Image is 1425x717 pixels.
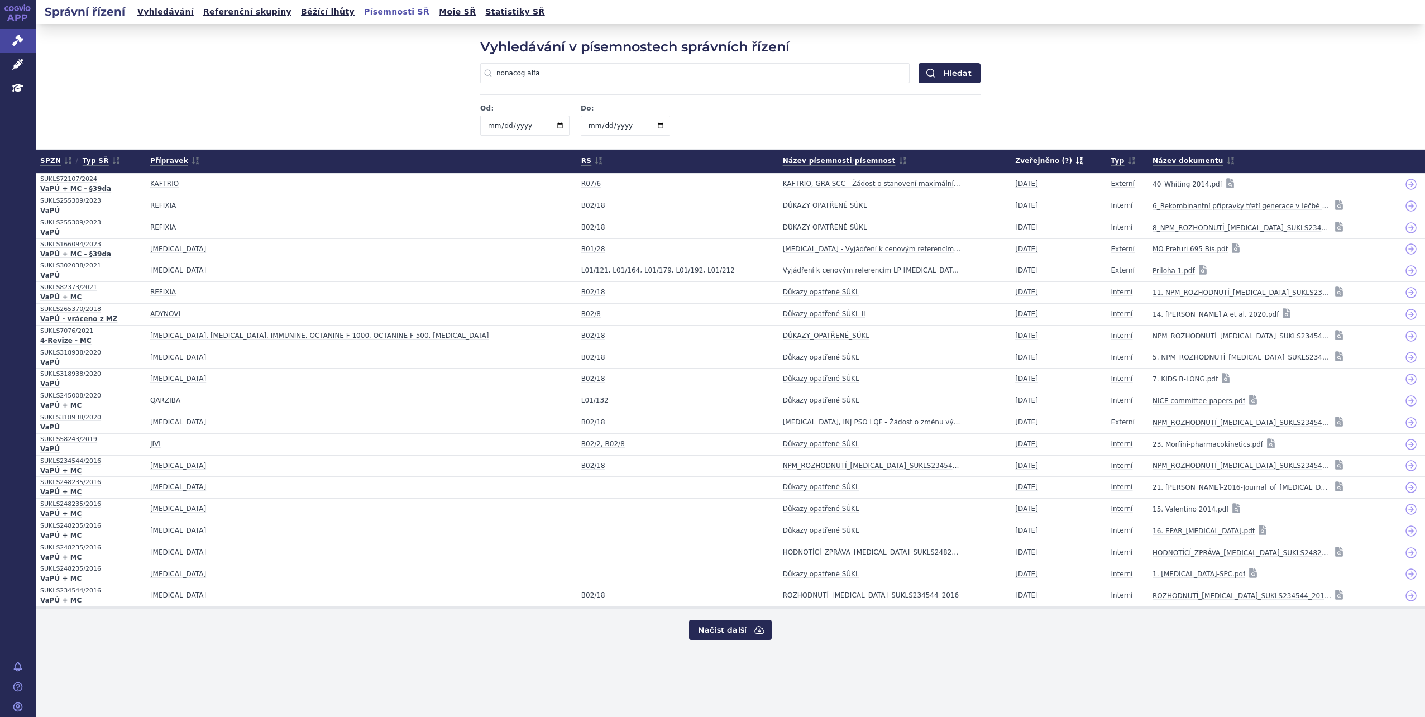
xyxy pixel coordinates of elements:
[40,271,141,281] strong: VaPÚ
[40,390,141,401] span: SUKLS245008/2020
[1111,154,1136,168] a: Typ
[40,326,141,336] span: SUKLS7076/2021
[1153,285,1331,300] a: 11. NPM_ROZHODNUTÍ_[MEDICAL_DATA]_SUKLS234544_2016.pdf
[1015,288,1038,296] span: [DATE]
[40,553,141,563] a: VaPÚ + MC
[1153,458,1331,474] a: NPM_ROZHODNUTÍ_[MEDICAL_DATA]_SUKLS234544_2016.pdf
[1015,310,1038,318] span: [DATE]
[1111,245,1135,253] span: Externí
[40,423,141,433] a: VaPÚ
[1015,483,1038,491] span: [DATE]
[40,228,141,238] a: VaPÚ
[1153,241,1228,257] a: MO Preturi 695 Bis.pdf
[83,154,120,168] a: Typ SŘ
[581,245,605,253] span: B01/28
[40,184,141,195] a: VaPÚ + MC - §39da
[150,307,180,322] a: ADYNOVI
[40,412,141,423] a: SUKLS318938/2020
[783,328,869,344] a: DŮKAZY_OPATŘENÉ_SÚKL
[150,350,206,366] a: [MEDICAL_DATA]
[150,180,179,188] span: KAFTRIO
[150,332,489,340] span: ALPROLIX, BENEFIX, IMMUNINE, OCTANINE F 1000, OCTANINE F 500, RIXUBIS
[40,239,141,250] span: SUKLS166094/2023
[581,353,605,361] span: B02/18
[40,520,141,531] a: SUKLS248235/2016
[581,310,601,318] span: B02/8
[1153,154,1235,168] a: Název dokumentu
[783,567,859,582] a: Důkazy opatřené SÚKL
[1015,307,1038,322] a: [DATE]
[783,569,859,580] strong: Důkazy opatřené SÚKL
[40,487,141,498] strong: VaPÚ + MC
[150,353,206,361] span: ALPROLIX
[1015,285,1038,300] a: [DATE]
[40,563,141,574] a: SUKLS248235/2016
[1111,545,1133,561] a: Interní
[40,336,141,347] a: 4-Revize - MC
[40,154,72,168] span: SPZN
[150,285,176,300] a: REFIXIA
[150,527,206,534] span: IDELVION
[40,369,141,379] span: SUKLS318938/2020
[150,570,206,578] span: IDELVION
[150,154,199,168] span: Přípravek
[1111,288,1133,296] span: Interní
[150,505,206,513] span: IDELVION
[1153,198,1331,214] a: 6_Rekombinantní přípravky třetí generace v léčbě hemofilie_Remedia.pdf
[1111,483,1133,491] span: Interní
[40,174,141,184] a: SUKLS72107/2024
[40,379,141,390] a: VaPÚ
[150,501,206,517] a: [MEDICAL_DATA]
[783,176,962,192] a: KAFTRIO, GRA SCC - Žádost o stanovení maximální ceny výrobce a výše a podmínek úhrady LPVO (9. část)
[1111,567,1133,582] a: Interní
[1015,501,1038,517] a: [DATE]
[1111,418,1135,426] span: Externí
[581,307,601,322] a: B02/8
[581,396,609,404] span: L01/132
[1111,202,1133,209] span: Interní
[783,154,907,168] span: Název písemnosti písemnost
[581,458,605,474] a: B02/18
[40,250,141,260] a: VaPÚ + MC - §39da
[40,217,141,228] span: SUKLS255309/2023
[1015,458,1038,474] a: [DATE]
[783,242,962,257] a: [MEDICAL_DATA] - Vyjádření k cenovým referencím (po námitce) - SUKLS166094/2023
[1153,501,1228,517] a: 15. Valentino 2014.pdf
[783,265,962,276] strong: Vyjádření k cenovým referencím LP [MEDICAL_DATA] SUKLS302038/2021
[783,480,859,495] a: Důkazy opatřené SÚKL
[40,206,141,217] a: VaPÚ
[1015,353,1038,361] span: [DATE]
[150,375,206,383] span: ALPROLIX
[1111,458,1133,474] a: Interní
[581,242,605,257] a: B01/28
[40,401,141,412] a: VaPÚ + MC
[919,63,981,83] button: Hledat
[783,461,962,472] strong: NPM_ROZHODNUTÍ_[MEDICAL_DATA]_SUKLS234544_2016
[783,374,859,385] strong: Důkazy opatřené SÚKL
[150,418,206,426] span: ALPROLIX
[1015,245,1038,253] span: [DATE]
[1015,176,1038,192] a: [DATE]
[40,542,141,553] a: SUKLS248235/2016
[1111,462,1133,470] span: Interní
[40,304,141,314] span: SUKLS265370/2018
[1111,176,1135,192] a: Externí
[783,437,859,452] a: Důkazy opatřené SÚKL
[581,350,605,366] a: B02/18
[1111,440,1133,448] span: Interní
[480,104,570,113] label: Od:
[1111,371,1133,387] a: Interní
[783,307,865,322] a: Důkazy opatřené SÚKL II
[1153,393,1245,409] a: NICE committee-papers.pdf
[1153,545,1331,561] a: HODNOTÍCÍ_ZPRÁVA_[MEDICAL_DATA]_SUKLS248235_2016.pdf
[1015,332,1038,340] span: [DATE]
[1111,375,1133,383] span: Interní
[1015,371,1038,387] a: [DATE]
[1015,437,1038,452] a: [DATE]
